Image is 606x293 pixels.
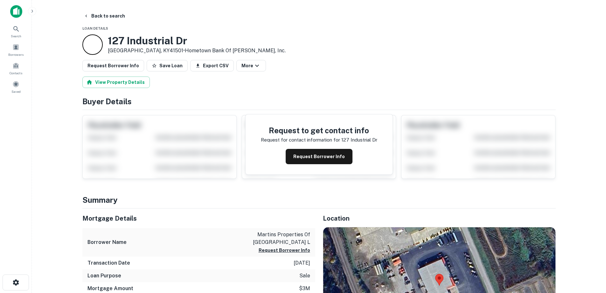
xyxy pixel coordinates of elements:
[108,35,286,47] h3: 127 Industrial Dr
[286,149,352,164] button: Request Borrower Info
[261,125,377,136] h4: Request to get contact info
[82,96,556,107] h4: Buyer Details
[82,194,556,206] h4: Summary
[2,60,30,77] a: Contacts
[190,60,234,71] button: Export CSV
[82,60,144,71] button: Request Borrower Info
[10,70,22,76] span: Contacts
[185,48,286,54] a: Hometown Bank Of [PERSON_NAME], Inc.
[261,136,340,144] p: Request for contact information for
[11,33,21,39] span: Search
[108,47,286,55] p: [GEOGRAPHIC_DATA], KY41501 •
[341,136,377,144] p: 127 industrial dr
[294,259,310,267] p: [DATE]
[147,60,188,71] button: Save Loan
[87,285,133,292] h6: Mortgage Amount
[8,52,24,57] span: Borrowers
[10,5,22,18] img: capitalize-icon.png
[323,214,556,223] h5: Location
[299,285,310,292] p: $3m
[81,10,128,22] button: Back to search
[253,231,310,246] p: martins properties of [GEOGRAPHIC_DATA] l
[87,259,130,267] h6: Transaction Date
[87,272,121,280] h6: Loan Purpose
[2,78,30,95] a: Saved
[82,77,150,88] button: View Property Details
[82,26,108,30] span: Loan Details
[259,246,310,254] button: Request Borrower Info
[574,242,606,273] iframe: Chat Widget
[299,272,310,280] p: sale
[87,238,127,246] h6: Borrower Name
[11,89,21,94] span: Saved
[236,60,266,71] button: More
[2,41,30,58] a: Borrowers
[2,23,30,40] a: Search
[82,214,315,223] h5: Mortgage Details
